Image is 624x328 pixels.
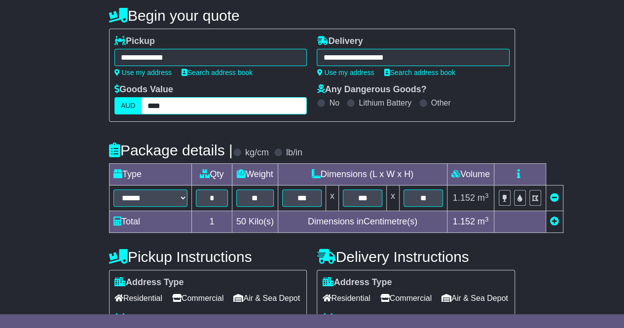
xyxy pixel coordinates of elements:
label: Unloading [322,313,377,324]
td: Type [109,164,191,185]
label: Lithium Battery [359,98,411,108]
a: Search address book [384,69,455,76]
label: AUD [114,97,142,114]
label: No [329,98,339,108]
h4: Begin your quote [109,7,515,24]
span: Residential [114,291,162,306]
h4: Package details | [109,142,233,158]
span: Air & Sea Depot [441,291,508,306]
a: Use my address [317,69,374,76]
label: lb/in [286,147,302,158]
sup: 3 [485,216,489,223]
label: Goods Value [114,84,173,95]
label: Loading [114,313,160,324]
a: Use my address [114,69,172,76]
span: 50 [236,217,246,226]
span: Commercial [172,291,223,306]
a: Add new item [550,217,559,226]
label: Pickup [114,36,155,47]
label: Any Dangerous Goods? [317,84,426,95]
td: Kilo(s) [232,211,278,233]
td: Volume [447,164,494,185]
label: Delivery [317,36,363,47]
h4: Pickup Instructions [109,249,307,265]
a: Remove this item [550,193,559,203]
label: Other [431,98,451,108]
a: Search address book [182,69,253,76]
span: 1.152 [453,217,475,226]
h4: Delivery Instructions [317,249,515,265]
span: m [477,217,489,226]
span: Air & Sea Depot [233,291,300,306]
td: Qty [191,164,232,185]
label: kg/cm [245,147,269,158]
td: Total [109,211,191,233]
td: x [326,185,338,211]
td: 1 [191,211,232,233]
td: Dimensions in Centimetre(s) [278,211,447,233]
td: Weight [232,164,278,185]
td: x [386,185,399,211]
span: Residential [322,291,370,306]
label: Address Type [114,277,184,288]
span: Commercial [380,291,432,306]
sup: 3 [485,192,489,199]
span: m [477,193,489,203]
span: 1.152 [453,193,475,203]
label: Address Type [322,277,392,288]
td: Dimensions (L x W x H) [278,164,447,185]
